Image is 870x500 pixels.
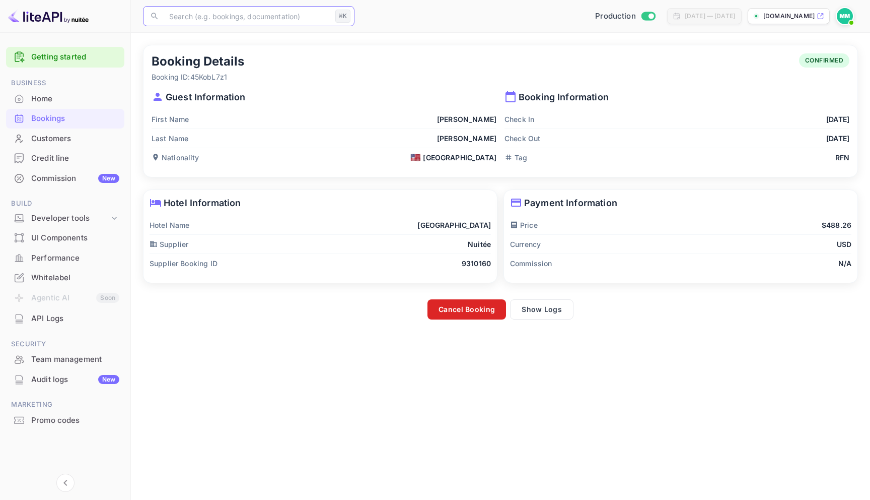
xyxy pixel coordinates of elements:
[410,153,421,162] span: 🇺🇸
[31,93,119,105] div: Home
[510,239,541,249] p: Currency
[31,253,119,264] div: Performance
[437,114,496,124] p: [PERSON_NAME]
[427,299,506,320] button: Cancel Booking
[152,90,496,104] p: Guest Information
[6,248,124,267] a: Performance
[822,220,851,230] p: $488.26
[6,370,124,389] a: Audit logsNew
[31,133,119,145] div: Customers
[6,198,124,209] span: Build
[6,228,124,248] div: UI Components
[504,152,527,163] p: Tag
[31,232,119,244] div: UI Components
[826,114,849,124] p: [DATE]
[417,220,491,230] p: [GEOGRAPHIC_DATA]
[504,133,540,144] p: Check Out
[468,239,491,249] p: Nuitée
[6,89,124,108] a: Home
[6,411,124,430] div: Promo codes
[6,309,124,329] div: API Logs
[826,133,849,144] p: [DATE]
[6,370,124,390] div: Audit logsNew
[6,89,124,109] div: Home
[31,51,119,63] a: Getting started
[510,196,851,210] p: Payment Information
[6,268,124,288] div: Whitelabel
[31,173,119,184] div: Commission
[510,258,552,269] p: Commission
[152,152,199,163] p: Nationality
[6,399,124,410] span: Marketing
[31,113,119,124] div: Bookings
[150,196,491,210] p: Hotel Information
[150,220,190,230] p: Hotel Name
[837,8,853,24] img: Max Morganroth
[8,8,89,24] img: LiteAPI logo
[799,56,850,65] span: CONFIRMED
[763,12,815,21] p: [DOMAIN_NAME]
[6,109,124,129] div: Bookings
[163,6,331,26] input: Search (e.g. bookings, documentation)
[6,129,124,148] a: Customers
[838,258,851,269] p: N/A
[510,299,573,320] button: Show Logs
[504,90,849,104] p: Booking Information
[6,169,124,189] div: CommissionNew
[31,415,119,426] div: Promo codes
[6,339,124,350] span: Security
[152,72,244,82] p: Booking ID: 45KobL7z1
[335,10,350,23] div: ⌘K
[6,248,124,268] div: Performance
[6,149,124,168] div: Credit line
[6,47,124,68] div: Getting started
[150,239,188,249] p: Supplier
[595,11,636,22] span: Production
[31,272,119,284] div: Whitelabel
[6,350,124,368] a: Team management
[6,78,124,89] span: Business
[6,268,124,287] a: Whitelabel
[6,210,124,227] div: Developer tools
[837,239,851,249] p: USD
[6,228,124,247] a: UI Components
[6,309,124,328] a: API Logs
[685,12,735,21] div: [DATE] — [DATE]
[98,375,119,384] div: New
[98,174,119,183] div: New
[6,149,124,167] a: Credit line
[152,53,244,70] h5: Booking Details
[31,153,119,164] div: Credit line
[504,114,534,124] p: Check In
[31,354,119,365] div: Team management
[56,474,75,492] button: Collapse navigation
[31,374,119,386] div: Audit logs
[31,313,119,325] div: API Logs
[152,114,189,124] p: First Name
[835,152,849,163] p: RFN
[150,258,217,269] p: Supplier Booking ID
[410,152,496,163] div: [GEOGRAPHIC_DATA]
[437,133,496,144] p: [PERSON_NAME]
[6,129,124,149] div: Customers
[6,109,124,128] a: Bookings
[6,411,124,429] a: Promo codes
[6,169,124,187] a: CommissionNew
[462,258,491,269] p: 9310160
[510,220,538,230] p: Price
[6,350,124,369] div: Team management
[31,213,109,224] div: Developer tools
[152,133,188,144] p: Last Name
[591,11,659,22] div: Switch to Sandbox mode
